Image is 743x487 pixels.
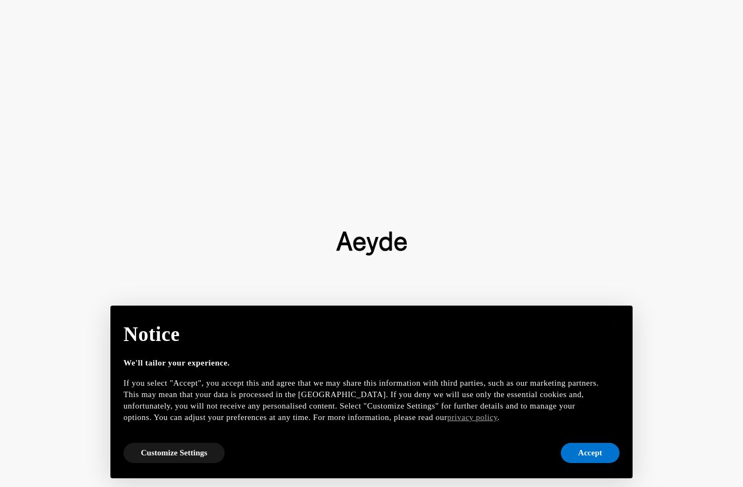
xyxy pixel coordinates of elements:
[336,232,407,255] img: footer-logo.svg
[447,413,497,422] a: privacy policy
[611,315,619,329] span: ×
[602,309,628,335] button: Close this notice
[123,357,602,369] div: We'll tailor your experience.
[123,378,602,423] div: If you select "Accept", you accept this and agree that we may share this information with third p...
[123,320,602,349] h2: Notice
[561,443,620,463] button: Accept
[123,443,225,463] button: Customize Settings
